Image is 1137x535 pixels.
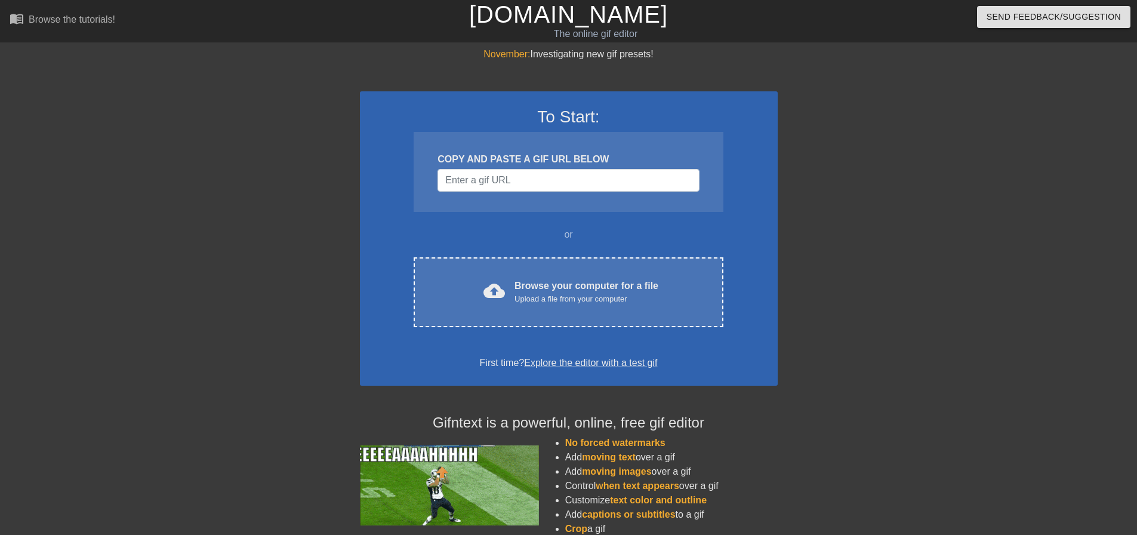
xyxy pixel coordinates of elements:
[610,495,707,505] span: text color and outline
[977,6,1130,28] button: Send Feedback/Suggestion
[514,293,658,305] div: Upload a file from your computer
[565,479,778,493] li: Control over a gif
[524,358,657,368] a: Explore the editor with a test gif
[437,169,699,192] input: Username
[565,508,778,522] li: Add to a gif
[483,280,505,302] span: cloud_upload
[360,47,778,62] div: Investigating new gif presets!
[437,152,699,167] div: COPY AND PASTE A GIF URL BELOW
[360,445,539,525] img: football_small.gif
[375,356,762,370] div: First time?
[582,466,651,476] span: moving images
[375,107,762,127] h3: To Start:
[469,1,668,27] a: [DOMAIN_NAME]
[29,14,115,24] div: Browse the tutorials!
[565,493,778,508] li: Customize
[483,49,530,59] span: November:
[565,524,587,534] span: Crop
[582,452,636,462] span: moving text
[385,27,806,41] div: The online gif editor
[582,509,675,519] span: captions or subtitles
[565,438,665,448] span: No forced watermarks
[360,414,778,432] h4: Gifntext is a powerful, online, free gif editor
[565,450,778,465] li: Add over a gif
[10,11,24,26] span: menu_book
[514,279,658,305] div: Browse your computer for a file
[565,465,778,479] li: Add over a gif
[391,227,747,242] div: or
[987,10,1121,24] span: Send Feedback/Suggestion
[596,481,679,491] span: when text appears
[10,11,115,30] a: Browse the tutorials!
